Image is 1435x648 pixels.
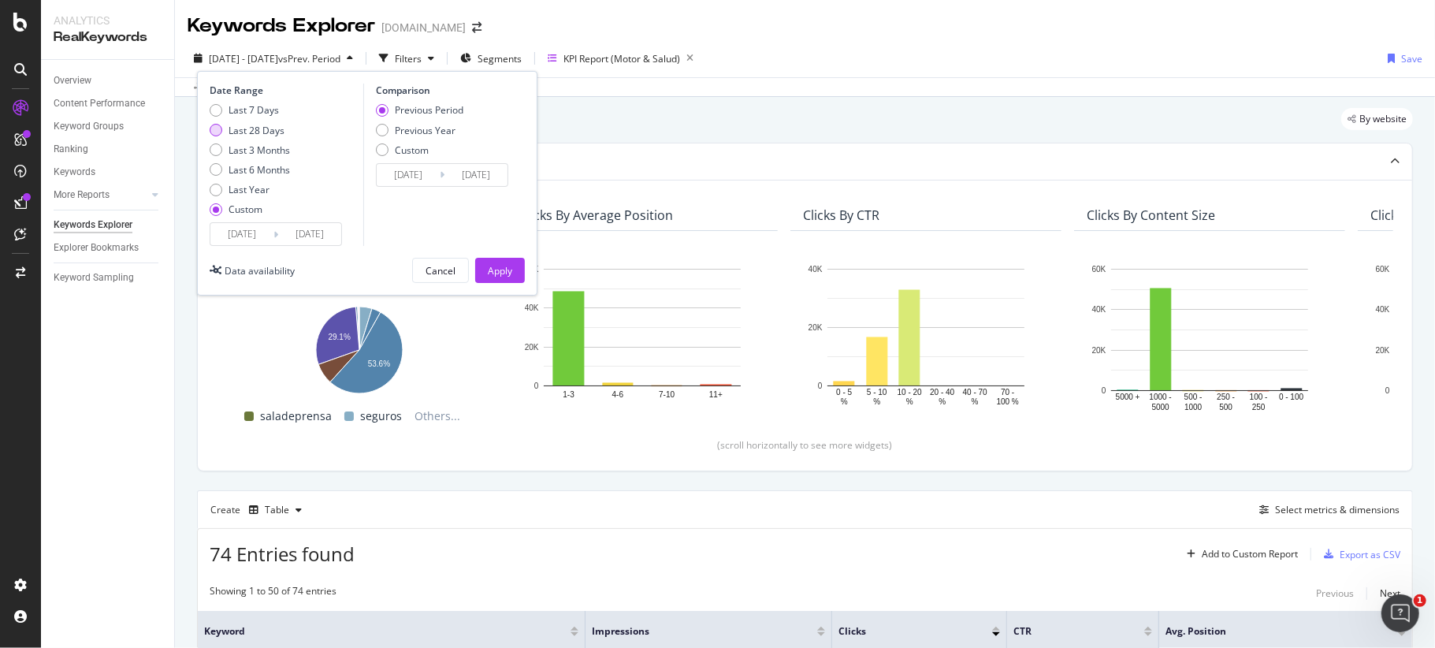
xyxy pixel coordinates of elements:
a: Overview [54,73,163,89]
div: Cancel [426,264,455,277]
a: Explorer Bookmarks [54,240,163,256]
div: legacy label [1341,108,1413,130]
span: By website [1359,114,1407,124]
text: 1000 [1184,404,1203,412]
div: Date Range [210,84,359,97]
div: Save [1401,52,1422,65]
button: Previous [1316,584,1354,603]
button: Add to Custom Report [1180,542,1298,567]
svg: A chart. [803,261,1049,408]
button: Segments [454,46,528,71]
div: Last 28 Days [229,124,284,137]
span: [DATE] - [DATE] [209,52,278,65]
text: 20K [1376,346,1390,355]
div: Previous Period [395,103,463,117]
text: 500 - [1184,393,1203,402]
div: Clicks By CTR [803,207,879,223]
svg: A chart. [519,261,765,408]
text: % [841,398,848,407]
span: vs Prev. Period [278,52,340,65]
span: saladeprensa [260,407,332,426]
button: Table [243,497,308,523]
svg: A chart. [1087,261,1333,414]
span: Others... [408,407,467,426]
span: 74 Entries found [210,541,355,567]
text: 0 [818,382,823,390]
text: 0 [534,382,539,390]
div: Custom [210,203,290,216]
text: 1-3 [563,391,574,400]
div: Last 3 Months [210,143,290,157]
div: Next [1380,587,1400,600]
div: Clicks By Average Position [519,207,673,223]
div: Last 3 Months [229,143,290,157]
text: 7-10 [659,391,675,400]
div: Analytics [54,13,162,28]
button: Cancel [412,258,469,283]
text: % [939,398,946,407]
div: Last 7 Days [210,103,290,117]
text: 60K [1092,265,1106,274]
a: Content Performance [54,95,163,112]
text: 20K [1092,346,1106,355]
text: 5000 + [1116,393,1140,402]
text: 40K [1092,306,1106,315]
div: KPI Report (Motor & Salud) [563,52,680,65]
text: 5 - 10 [867,388,887,397]
div: Previous Year [376,124,463,137]
div: Last 6 Months [210,163,290,177]
text: 29.1% [328,333,350,341]
text: % [972,398,979,407]
div: Previous [1316,587,1354,600]
div: Keyword Sampling [54,270,134,286]
text: 20K [809,323,823,332]
div: Showing 1 to 50 of 74 entries [210,584,336,603]
div: Export as CSV [1340,548,1400,561]
div: Custom [229,203,262,216]
span: Impressions [592,624,794,639]
button: Filters [373,46,441,71]
text: 40 - 70 [963,388,988,397]
div: RealKeywords [54,28,162,47]
div: Comparison [376,84,513,97]
div: Apply [488,264,512,277]
a: More Reports [54,187,147,203]
div: Last Year [229,183,270,196]
a: Keywords [54,164,163,181]
div: Ranking [54,141,88,158]
span: seguros [360,407,402,426]
span: CTR [1013,624,1121,639]
span: Segments [478,52,522,65]
div: Explorer Bookmarks [54,240,139,256]
a: Keyword Sampling [54,270,163,286]
button: Export as CSV [1318,542,1400,567]
div: Add to Custom Report [1202,549,1298,559]
text: 40K [1376,306,1390,315]
div: Last Year [210,183,290,196]
span: Keyword [204,624,547,639]
div: Overview [54,73,91,89]
text: 4-6 [612,391,624,400]
text: 10 - 20 [898,388,923,397]
text: 1000 - [1150,393,1172,402]
div: Previous Period [376,103,463,117]
text: 11+ [709,391,723,400]
div: Content Performance [54,95,145,112]
text: 0 - 5 [836,388,852,397]
div: (scroll horizontally to see more widgets) [217,438,1393,452]
a: Keywords Explorer [54,217,163,233]
div: Last 7 Days [229,103,279,117]
text: 53.6% [368,360,390,369]
input: Start Date [210,223,273,245]
button: Save [1381,46,1422,71]
text: 20K [525,343,539,352]
button: Next [1380,584,1400,603]
text: 250 - [1217,393,1235,402]
text: 0 - 100 [1279,393,1304,402]
span: Clicks [838,624,968,639]
button: Apply [475,258,525,283]
text: 20 - 40 [930,388,955,397]
span: 1 [1414,594,1426,607]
